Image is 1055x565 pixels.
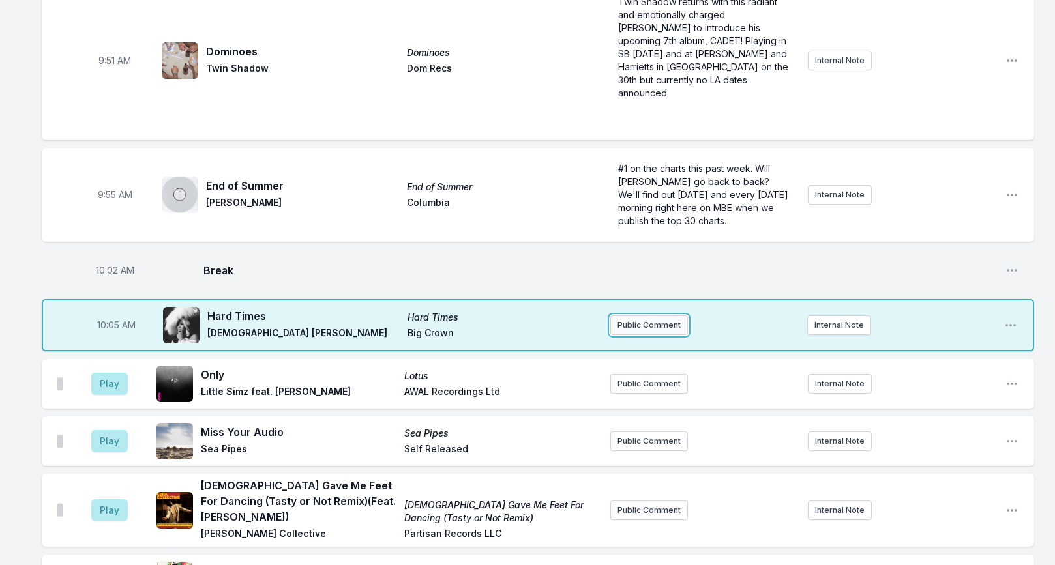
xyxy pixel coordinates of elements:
[206,178,399,194] span: End of Summer
[808,500,872,520] button: Internal Note
[404,427,600,440] span: Sea Pipes
[156,423,193,459] img: Sea Pipes
[618,163,791,226] span: #1 on the charts this past week. Will [PERSON_NAME] go back to back? We'll find out [DATE] and ev...
[407,181,600,194] span: End of Summer
[162,42,198,79] img: Dominoes
[407,46,600,59] span: Dominoes
[404,499,600,525] span: [DEMOGRAPHIC_DATA] Gave Me Feet For Dancing (Tasty or Not Remix)
[57,377,63,390] img: Drag Handle
[408,326,600,342] span: Big Crown
[163,307,200,343] img: Hard Times
[201,442,396,458] span: Sea Pipes
[404,369,600,383] span: Lotus
[610,315,688,335] button: Public Comment
[408,311,600,324] span: Hard Times
[98,54,131,67] span: Timestamp
[404,442,600,458] span: Self Released
[1005,435,1018,448] button: Open playlist item options
[156,492,193,529] img: God Gave Me Feet For Dancing (Tasty or Not Remix)
[207,308,400,324] span: Hard Times
[201,478,396,525] span: [DEMOGRAPHIC_DATA] Gave Me Feet For Dancing (Tasty or Not Remix) (Feat. [PERSON_NAME])
[808,51,872,70] button: Internal Note
[404,527,600,543] span: Partisan Records LLC
[1005,264,1018,277] button: Open playlist item options
[201,527,396,543] span: [PERSON_NAME] Collective
[407,196,600,212] span: Columbia
[57,504,63,517] img: Drag Handle
[1005,188,1018,201] button: Open playlist item options
[91,430,128,452] button: Play
[201,367,396,383] span: Only
[57,435,63,448] img: Drag Handle
[1004,319,1017,332] button: Open playlist item options
[807,315,871,335] button: Internal Note
[1005,54,1018,67] button: Open playlist item options
[162,177,198,213] img: End of Summer
[808,185,872,205] button: Internal Note
[201,424,396,440] span: Miss Your Audio
[98,188,132,201] span: Timestamp
[407,62,600,78] span: Dom Recs
[96,264,134,277] span: Timestamp
[97,319,136,332] span: Timestamp
[206,44,399,59] span: Dominoes
[206,62,399,78] span: Twin Shadow
[206,196,399,212] span: [PERSON_NAME]
[91,373,128,395] button: Play
[808,374,872,394] button: Internal Note
[156,366,193,402] img: Lotus
[203,263,995,278] span: Break
[610,500,688,520] button: Public Comment
[207,326,400,342] span: [DEMOGRAPHIC_DATA] [PERSON_NAME]
[91,499,128,521] button: Play
[1005,377,1018,390] button: Open playlist item options
[201,385,396,401] span: Little Simz feat. [PERSON_NAME]
[1005,504,1018,517] button: Open playlist item options
[610,374,688,394] button: Public Comment
[404,385,600,401] span: AWAL Recordings Ltd
[610,431,688,451] button: Public Comment
[808,431,872,451] button: Internal Note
